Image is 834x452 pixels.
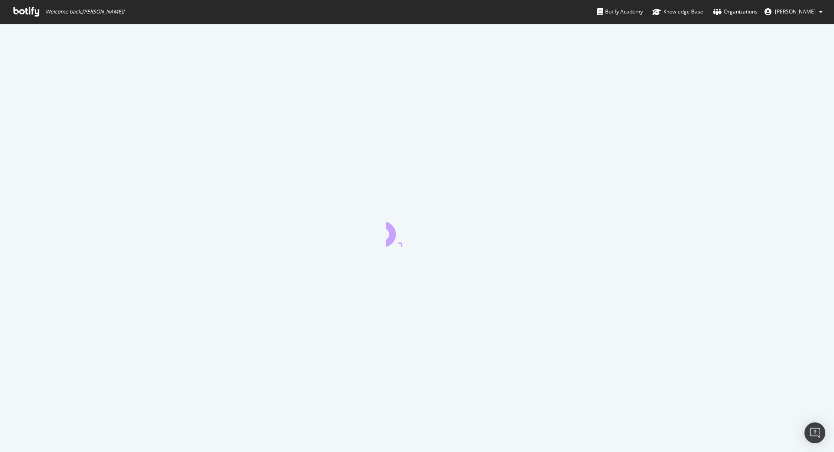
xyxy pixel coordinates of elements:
[597,7,643,16] div: Botify Academy
[775,8,816,15] span: joanna duchesne
[758,5,830,19] button: [PERSON_NAME]
[46,8,124,15] span: Welcome back, [PERSON_NAME] !
[713,7,758,16] div: Organizations
[804,422,825,443] div: Open Intercom Messenger
[652,7,703,16] div: Knowledge Base
[386,215,448,247] div: animation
